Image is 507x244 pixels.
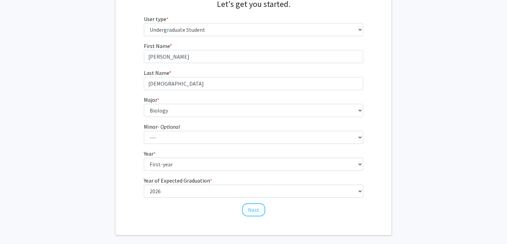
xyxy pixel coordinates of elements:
i: - Optional [158,123,180,130]
label: User type [144,15,168,23]
label: Minor [144,123,180,131]
span: First Name [144,42,170,49]
label: Year [144,149,156,158]
label: Major [144,96,159,104]
iframe: Chat [5,213,29,239]
button: Next [242,203,265,216]
span: Last Name [144,69,169,76]
label: Year of Expected Graduation [144,176,212,185]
